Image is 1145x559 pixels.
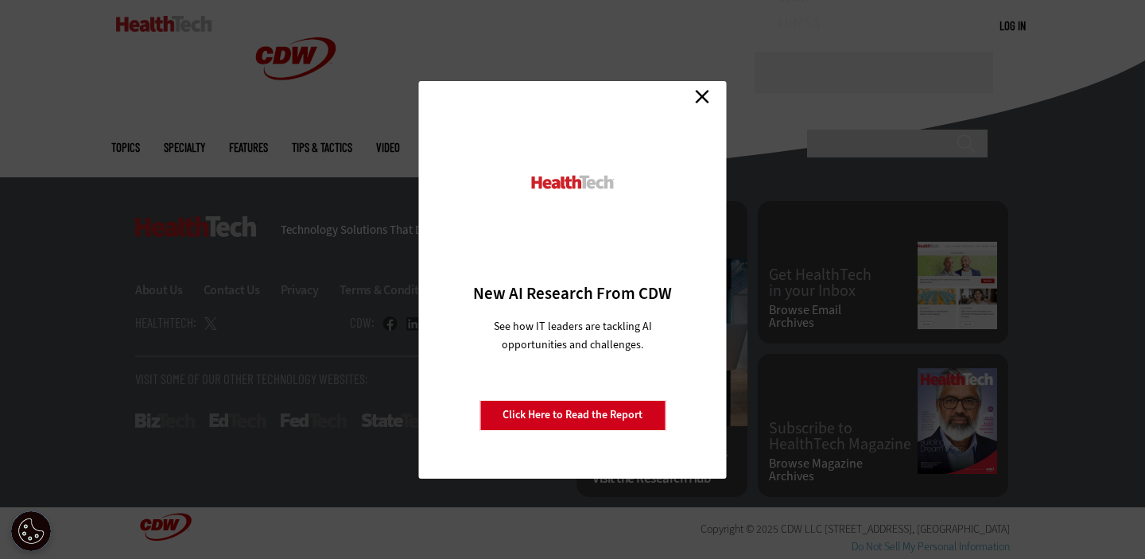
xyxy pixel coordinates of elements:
a: Click Here to Read the Report [479,400,666,430]
button: Open Preferences [11,511,51,551]
h3: New AI Research From CDW [447,282,699,305]
div: Cookie Settings [11,511,51,551]
p: See how IT leaders are tackling AI opportunities and challenges. [475,317,671,354]
img: HealthTech_0.png [530,174,616,191]
a: Close [690,85,714,109]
